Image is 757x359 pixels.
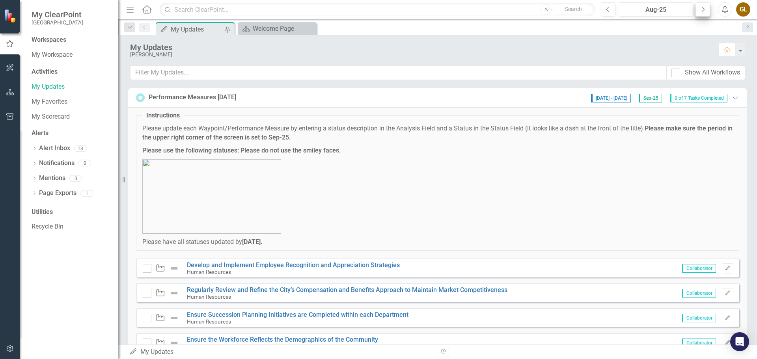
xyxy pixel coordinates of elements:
[621,5,691,15] div: Aug-25
[142,111,184,120] legend: Instructions
[142,238,733,247] p: Please have all statuses updated by
[80,190,93,197] div: 1
[32,129,110,138] div: Alerts
[682,264,716,273] span: Collaborator
[69,175,82,182] div: 0
[32,222,110,231] a: Recycle Bin
[554,4,593,15] button: Search
[187,286,507,294] a: Regularly Review and Refine the City’s Compensation and Benefits Approach to Maintain Market Comp...
[618,2,694,17] button: Aug-25
[240,24,315,33] a: Welcome Page
[32,19,83,26] small: [GEOGRAPHIC_DATA]
[32,82,110,91] a: My Updates
[142,124,733,142] p: Please update each Waypoint/Performance Measure by entering a status description in the Analysis ...
[170,288,179,298] img: Not Defined
[39,159,75,168] a: Notifications
[565,6,582,12] span: Search
[129,348,432,357] div: My Updates
[670,94,727,102] span: 0 of 7 Tasks Completed
[130,65,667,80] input: Filter My Updates...
[39,174,65,183] a: Mentions
[682,314,716,322] span: Collaborator
[187,318,231,325] small: Human Resources
[32,35,66,45] div: Workspaces
[39,144,70,153] a: Alert Inbox
[32,50,110,60] a: My Workspace
[639,94,662,102] span: Sep-25
[730,332,749,351] div: Open Intercom Messenger
[39,189,76,198] a: Page Exports
[187,269,231,275] small: Human Resources
[187,311,408,318] a: Ensure Succession Planning Initiatives are Completed within each Department
[32,208,110,217] div: Utilities
[685,68,740,77] div: Show All Workflows
[242,238,263,246] strong: [DATE].
[78,160,91,167] div: 0
[74,145,87,152] div: 13
[591,94,631,102] span: [DATE] - [DATE]
[32,10,83,19] span: My ClearPoint
[170,338,179,348] img: Not Defined
[187,336,378,343] a: Ensure the Workforce Reflects the Demographics of the Community
[32,67,110,76] div: Activities
[253,24,315,33] div: Welcome Page
[142,159,281,234] img: mceclip0%20v16.png
[142,147,341,154] strong: Please use the following statuses: Please do not use the smiley faces.
[187,294,231,300] small: Human Resources
[32,112,110,121] a: My Scorecard
[682,339,716,347] span: Collaborator
[32,97,110,106] a: My Favorites
[4,9,18,23] img: ClearPoint Strategy
[130,52,710,58] div: [PERSON_NAME]
[187,261,400,269] a: Develop and Implement Employee Recognition and Appreciation Strategies
[736,2,750,17] button: GL
[187,343,231,350] small: Human Resources
[682,289,716,298] span: Collaborator
[130,43,710,52] div: My Updates
[142,125,733,141] strong: Please make sure the period in the upper right corner of the screen is set to Sep-25.
[171,24,223,34] div: My Updates
[170,313,179,323] img: Not Defined
[149,93,236,102] div: Performance Measures [DATE]
[160,3,595,17] input: Search ClearPoint...
[170,264,179,273] img: Not Defined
